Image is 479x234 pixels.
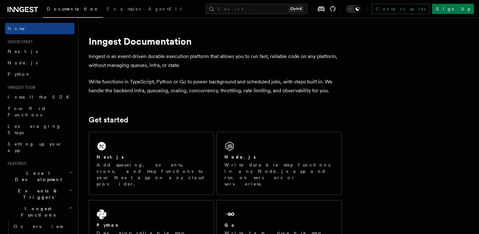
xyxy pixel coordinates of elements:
[372,4,430,14] a: Contact sales
[148,6,182,11] span: AgentKit
[43,2,103,18] a: Documentation
[5,170,69,183] span: Local Development
[5,161,26,166] span: Features
[346,5,361,13] button: Toggle dark mode
[5,23,74,34] a: Home
[89,115,128,124] a: Get started
[5,167,74,185] button: Local Development
[107,6,141,11] span: Examples
[8,124,61,135] span: Leveraging Steps
[5,188,69,200] span: Events & Triggers
[47,6,99,11] span: Documentation
[5,91,74,103] a: Install the SDK
[217,132,342,195] a: Node.jsWrite durable step functions in any Node.js app and run on servers or serverless.
[89,52,342,70] p: Inngest is an event-driven durable execution platform that allows you to run fast, reliable code ...
[89,77,342,95] p: Write functions in TypeScript, Python or Go to power background and scheduled jobs, with steps bu...
[97,154,124,160] h2: Next.js
[224,222,236,228] h2: Go
[97,162,206,187] p: Add queueing, events, crons, and step functions to your Next app on any cloud provider.
[5,138,74,156] a: Setting up your app
[14,224,79,229] span: Overview
[5,103,74,120] a: Your first Functions
[5,39,33,44] span: Quick start
[432,4,474,14] a: Sign Up
[8,72,31,77] span: Python
[5,57,74,68] a: Node.js
[5,203,74,221] button: Inngest Functions
[8,49,38,54] span: Next.js
[11,221,74,232] a: Overview
[8,141,62,153] span: Setting up your app
[289,6,303,12] kbd: Ctrl+K
[8,94,73,100] span: Install the SDK
[89,36,342,47] h1: Inngest Documentation
[5,46,74,57] a: Next.js
[5,185,74,203] button: Events & Triggers
[8,106,45,117] span: Your first Functions
[5,85,35,90] span: Inngest tour
[224,154,256,160] h2: Node.js
[8,60,38,65] span: Node.js
[144,2,186,17] a: AgentKit
[103,2,144,17] a: Examples
[89,132,214,195] a: Next.jsAdd queueing, events, crons, and step functions to your Next app on any cloud provider.
[97,222,120,228] h2: Python
[5,68,74,80] a: Python
[206,4,307,14] button: Search...Ctrl+K
[5,120,74,138] a: Leveraging Steps
[224,162,334,187] p: Write durable step functions in any Node.js app and run on servers or serverless.
[8,25,25,32] span: Home
[5,205,68,218] span: Inngest Functions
